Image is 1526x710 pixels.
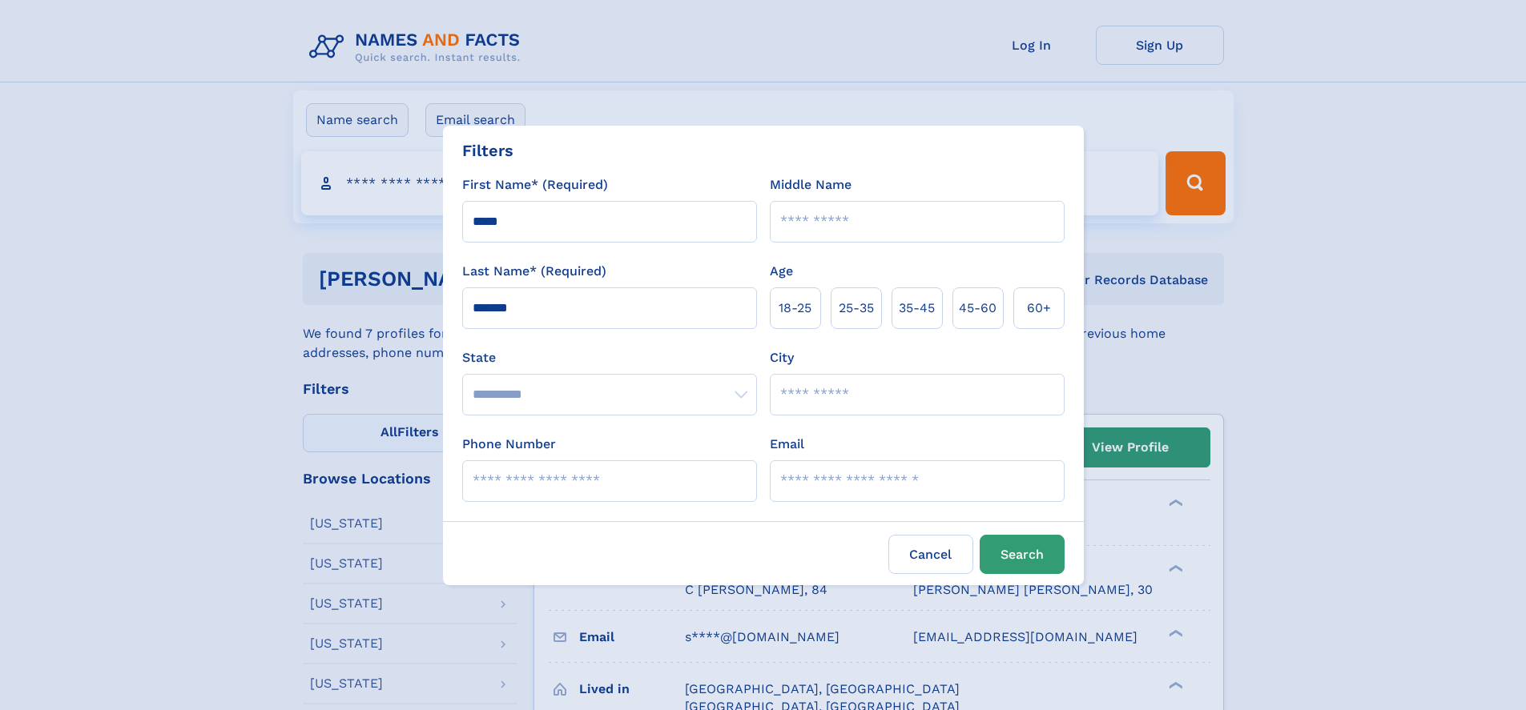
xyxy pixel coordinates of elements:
label: First Name* (Required) [462,175,608,195]
button: Search [980,535,1065,574]
div: Filters [462,138,513,162]
span: 18‑25 [779,299,811,318]
span: 25‑35 [839,299,874,318]
label: City [770,348,794,367]
label: Age [770,262,793,281]
span: 45‑60 [959,299,997,318]
span: 35‑45 [899,299,935,318]
label: Last Name* (Required) [462,262,606,281]
label: Middle Name [770,175,852,195]
label: Email [770,435,804,454]
label: Cancel [888,535,973,574]
span: 60+ [1027,299,1051,318]
label: Phone Number [462,435,556,454]
label: State [462,348,757,367]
